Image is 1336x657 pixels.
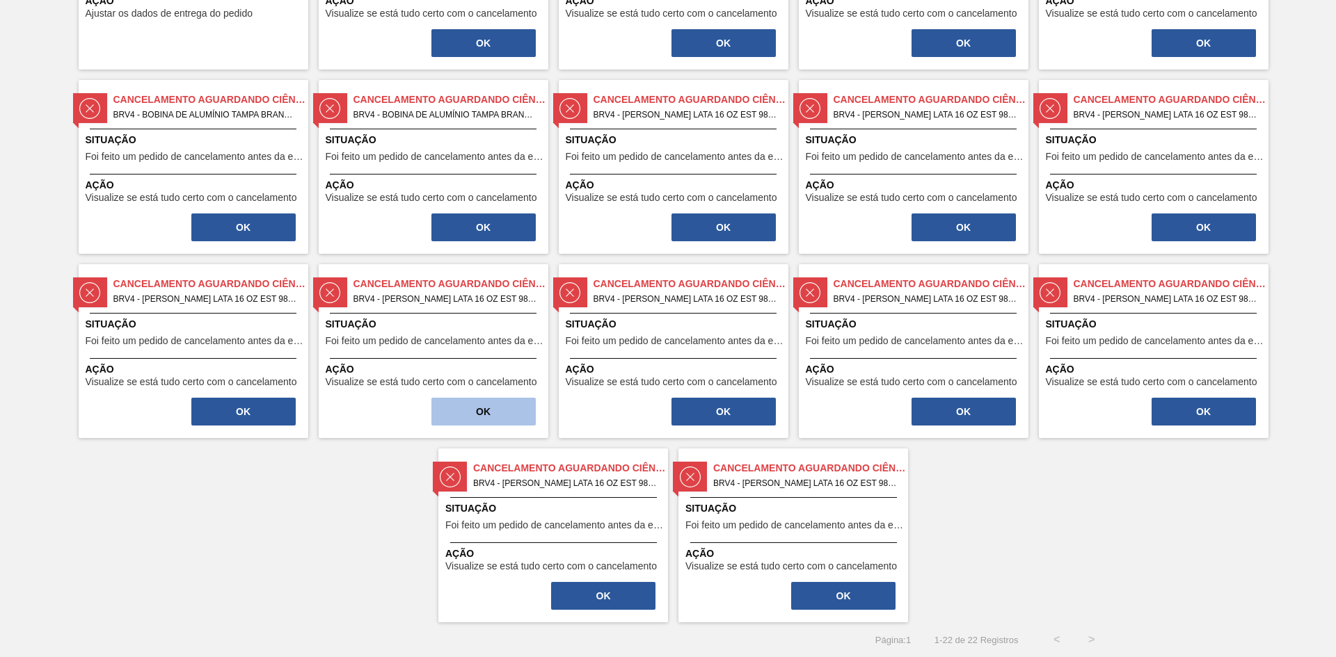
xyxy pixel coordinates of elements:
[1150,212,1257,243] div: Completar tarefa: 30340739
[86,318,136,330] font: Situação
[113,278,312,289] font: Cancelamento aguardando ciência
[566,335,916,346] font: Foi feito um pedido de cancelamento antes da etapa de aguardando faturamento
[326,364,354,375] font: Ação
[353,294,596,304] font: BRV4 - [PERSON_NAME] LATA 16 OZ EST 98 Pedido - 1731955
[326,152,545,162] span: Foi feito um pedido de cancelamento antes da etapa de aguardando faturamento
[1196,406,1211,417] font: OK
[685,503,736,514] font: Situação
[86,336,305,346] span: Foi feito um pedido de cancelamento antes da etapa de aguardando faturamento
[191,213,296,241] button: OK
[113,110,444,120] font: BRV4 - BOBINA DE ALUMÍNIO TAMPA BRANCA 0,208 X 1467,05 MM Pedido - 1717357
[716,38,731,49] font: OK
[834,278,1033,289] font: Cancelamento aguardando ciência
[445,501,665,516] span: Situação
[1046,192,1257,203] font: Visualize se está tudo certo com o cancelamento
[671,398,776,425] button: OK
[86,317,305,332] span: Situação
[939,635,942,645] font: -
[790,581,897,611] div: Completar tarefa: 30341864
[956,222,971,233] font: OK
[1074,277,1269,291] span: Cancelamento aguardando ciência
[1046,364,1074,375] font: Ação
[1046,133,1265,147] span: Situação
[713,461,908,476] span: Cancelamento aguardando ciência
[834,291,1017,307] span: BRV4 - BOBINA ALUMINIO LATA 16 OZ EST 98 Pedido - 1731957
[910,212,1017,243] div: Completar tarefa: 30340738
[476,222,491,233] font: OK
[836,590,851,601] font: OK
[806,376,1017,387] font: Visualize se está tudo certo com o cancelamento
[473,461,668,476] span: Cancelamento aguardando ciência
[86,134,136,145] font: Situação
[910,396,1017,427] div: Completar tarefa: 30340743
[326,133,545,147] span: Situação
[594,278,793,289] font: Cancelamento aguardando ciência
[1150,396,1257,427] div: Completar tarefa: 30340744
[326,335,676,346] font: Foi feito um pedido de cancelamento antes da etapa de aguardando faturamento
[236,406,250,417] font: OK
[326,134,376,145] font: Situação
[1040,622,1074,657] button: <
[806,336,1025,346] span: Foi feito um pedido de cancelamento antes da etapa de aguardando faturamento
[566,8,777,19] font: Visualize se está tudo certo com o cancelamento
[566,152,785,162] span: Foi feito um pedido de cancelamento antes da etapa de aguardando faturamento
[86,364,114,375] font: Ação
[685,520,905,530] span: Foi feito um pedido de cancelamento antes da etapa de aguardando faturamento
[326,192,537,203] font: Visualize se está tudo certo com o cancelamento
[968,635,978,645] font: 22
[594,291,777,307] span: BRV4 - BOBINA ALUMINIO LATA 16 OZ EST 98 Pedido - 1731956
[86,376,297,387] font: Visualize se está tudo certo com o cancelamento
[806,364,834,375] font: Ação
[326,376,537,387] font: Visualize se está tudo certo com o cancelamento
[806,134,857,145] font: Situação
[806,335,1156,346] font: Foi feito um pedido de cancelamento antes da etapa de aguardando faturamento
[1074,107,1257,122] span: BRV4 - BOBINA ALUMINIO LATA 16 OZ EST 98 Pedido - 1731953
[834,92,1028,107] span: Cancelamento aguardando ciência
[670,396,777,427] div: Completar tarefa: 30340742
[566,317,785,332] span: Situação
[875,635,903,645] font: Página
[670,28,777,58] div: Completar tarefa: 30340725
[834,277,1028,291] span: Cancelamento aguardando ciência
[912,398,1016,425] button: OK
[566,179,594,190] font: Ação
[1196,38,1211,49] font: OK
[559,282,580,303] img: status
[566,376,777,387] font: Visualize se está tudo certo com o cancelamento
[1152,29,1256,57] button: OK
[326,318,376,330] font: Situação
[86,8,253,19] font: Ajustar os dados de entrega do pedido
[594,92,788,107] span: Cancelamento aguardando ciência
[473,476,657,491] span: BRV4 - BOBINA ALUMINIO LATA 16 OZ EST 98 Pedido - 1731959
[353,291,537,307] span: BRV4 - BOBINA ALUMINIO LATA 16 OZ EST 98 Pedido - 1731955
[86,133,305,147] span: Situação
[594,94,793,105] font: Cancelamento aguardando ciência
[806,318,857,330] font: Situação
[1046,318,1097,330] font: Situação
[906,635,911,645] font: 1
[713,478,956,488] font: BRV4 - [PERSON_NAME] LATA 16 OZ EST 98 Pedido - 2010011
[680,467,701,487] img: status
[550,581,657,611] div: Completar tarefa: 30340745
[113,294,356,304] font: BRV4 - [PERSON_NAME] LATA 16 OZ EST 98 Pedido - 1731954
[551,582,655,610] button: OK
[806,317,1025,332] span: Situação
[1053,633,1060,645] font: <
[566,133,785,147] span: Situação
[1074,622,1109,657] button: >
[79,98,100,119] img: status
[113,291,297,307] span: BRV4 - BOBINA ALUMINIO LATA 16 OZ EST 98 Pedido - 1731954
[1046,376,1257,387] font: Visualize se está tudo certo com o cancelamento
[834,107,1017,122] span: BRV4 - BOBINA ALUMINIO LATA 16 OZ EST 98 Pedido - 1731952
[1074,92,1269,107] span: Cancelamento aguardando ciência
[113,107,297,122] span: BRV4 - BOBINA DE ALUMÍNIO TAMPA BRANCA 0,208 X 1467,05 MM Pedido - 1717357
[430,28,537,58] div: Completar tarefa: 30340724
[1046,179,1074,190] font: Ação
[685,501,905,516] span: Situação
[800,98,820,119] img: status
[476,406,491,417] font: OK
[326,8,537,19] font: Visualize se está tudo certo com o cancelamento
[685,548,714,559] font: Ação
[716,406,731,417] font: OK
[713,462,912,473] font: Cancelamento aguardando ciência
